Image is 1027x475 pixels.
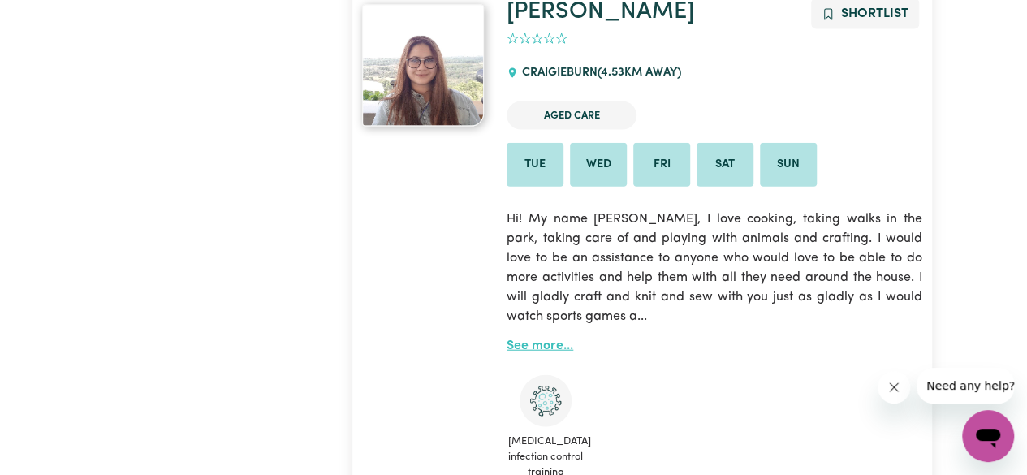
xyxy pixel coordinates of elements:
img: View Teresa's profile [362,5,484,127]
span: Need any help? [10,11,98,24]
div: add rating by typing an integer from 0 to 5 or pressing arrow keys [507,30,567,49]
li: Available on Sat [697,143,753,187]
a: Teresa [362,5,487,127]
iframe: Close message [878,371,910,404]
img: CS Academy: COVID-19 Infection Control Training course completed [520,375,572,427]
li: Aged Care [507,101,636,130]
iframe: Message from company [917,368,1014,404]
li: Available on Wed [570,143,627,187]
a: See more... [507,339,573,352]
p: Hi! My name [PERSON_NAME], I love cooking, taking walks in the park, taking care of and playing w... [507,200,921,336]
li: Available on Tue [507,143,563,187]
iframe: Button to launch messaging window [962,410,1014,462]
li: Available on Fri [633,143,690,187]
span: Shortlist [841,7,908,20]
div: CRAIGIEBURN [507,51,690,95]
li: Available on Sun [760,143,817,187]
span: ( 4.53 km away) [598,67,681,79]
